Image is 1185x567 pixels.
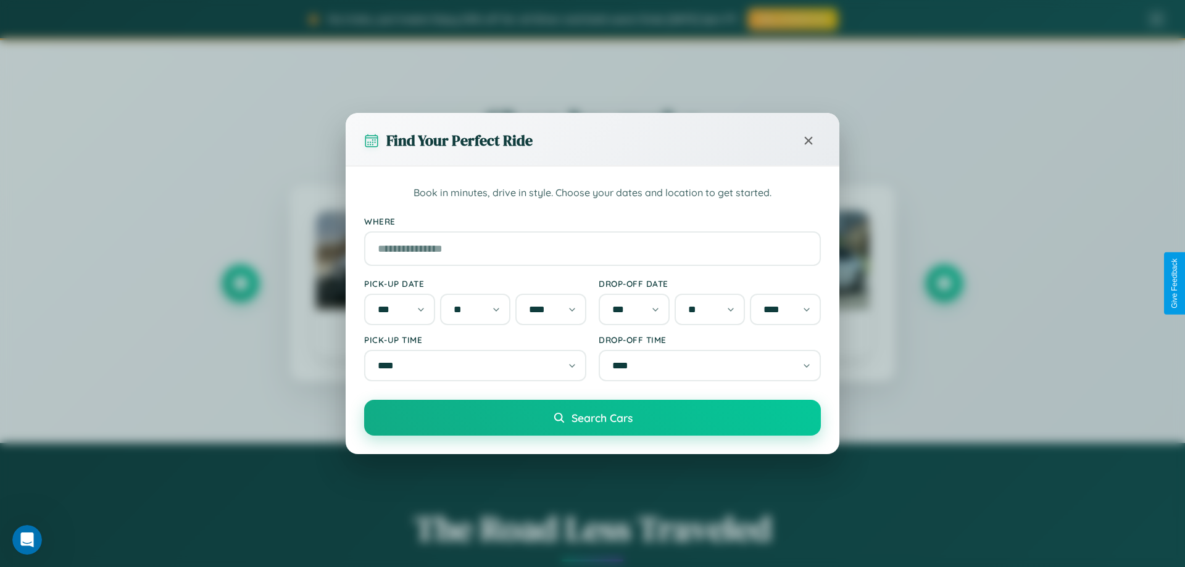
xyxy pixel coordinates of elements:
[572,411,633,424] span: Search Cars
[364,216,821,226] label: Where
[364,185,821,201] p: Book in minutes, drive in style. Choose your dates and location to get started.
[386,130,533,151] h3: Find Your Perfect Ride
[364,400,821,436] button: Search Cars
[364,278,586,289] label: Pick-up Date
[364,334,586,345] label: Pick-up Time
[599,334,821,345] label: Drop-off Time
[599,278,821,289] label: Drop-off Date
